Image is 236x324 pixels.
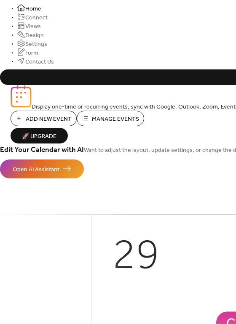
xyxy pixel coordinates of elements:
[25,57,54,66] span: Contact Us
[17,33,44,37] a: Design
[17,59,54,64] a: Contact Us
[25,31,44,40] span: Design
[26,114,72,123] span: Add New Event
[25,48,38,57] span: Form
[13,165,59,174] span: Open AI Assistant
[77,111,144,126] button: Manage Events
[25,40,47,48] span: Settings
[17,42,47,46] a: Settings
[11,85,32,108] img: logo_icon.svg
[25,22,41,31] span: Views
[17,24,41,28] a: Views
[25,13,48,22] span: Connect
[11,111,77,126] button: Add New Event
[17,6,41,11] a: Home
[16,130,63,142] span: 🚀 Upgrade
[25,4,41,13] span: Home
[92,114,139,123] span: Manage Events
[11,128,68,143] button: 🚀 Upgrade
[17,15,48,19] a: Connect
[17,50,38,55] a: Form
